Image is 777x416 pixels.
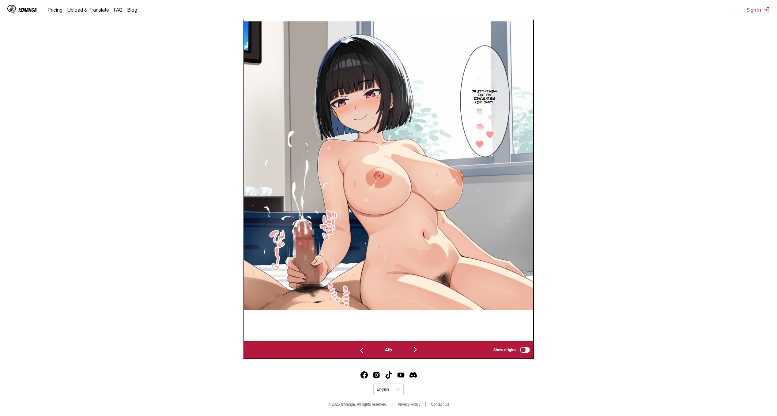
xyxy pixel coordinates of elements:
a: FAQ [114,7,123,13]
a: Instagram [373,371,380,379]
img: Next page [412,346,419,353]
button: Sign In [747,7,770,13]
a: Pricing [48,7,62,13]
span: © 2025 IsManga. All rights reserved. [328,402,387,407]
input: Select language [377,387,378,392]
img: Previous page [358,347,365,354]
a: IsManga LogoIsManga [7,5,48,15]
input: Show original [520,347,530,353]
a: Discord [409,371,417,379]
img: IsManga YouTube [397,371,405,379]
img: Sign out [764,7,770,13]
img: IsManga TikTok [385,371,392,379]
span: Show original [493,348,518,352]
a: Upload & Translate [67,7,109,13]
a: Blog [127,7,137,13]
p: Oh... It's coming out. I'm ejaculating like crazy... [470,88,499,105]
a: Facebook [360,371,368,379]
img: IsManga Instagram [373,371,380,379]
img: IsManga Facebook [360,371,368,379]
a: Youtube [397,371,405,379]
div: IsManga [18,7,37,13]
span: 4 / 5 [385,347,392,353]
img: IsManga Discord [409,371,417,379]
img: IsManga Logo [7,5,16,13]
a: Privacy Policy [398,402,421,407]
a: TikTok [385,371,392,379]
img: Manga Panel [244,21,533,310]
a: Contact Us [431,402,449,407]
